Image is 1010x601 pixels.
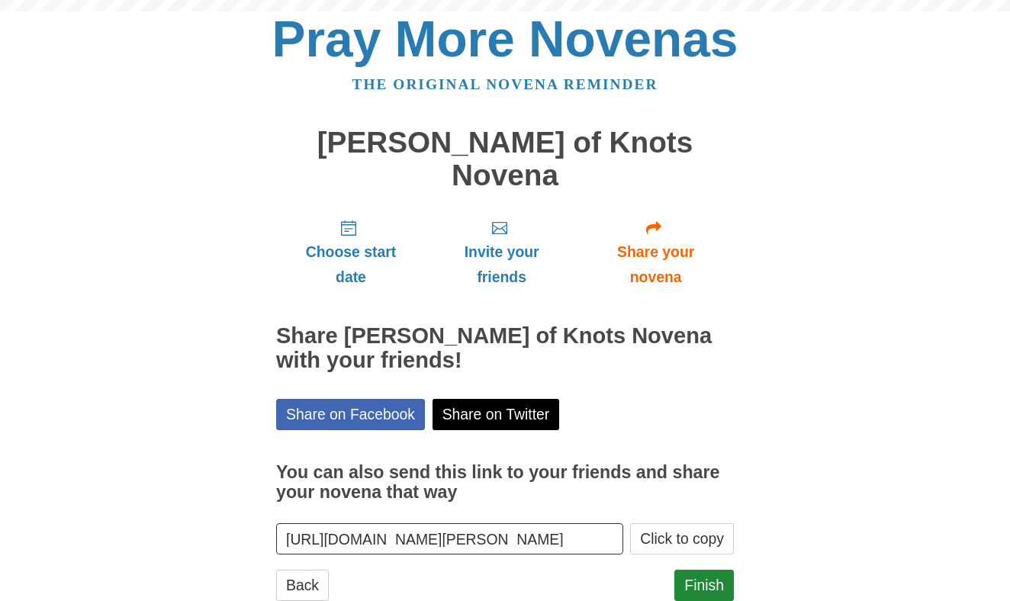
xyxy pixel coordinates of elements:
[630,523,734,554] button: Click to copy
[426,207,577,297] a: Invite your friends
[674,570,734,601] a: Finish
[276,570,329,601] a: Back
[276,399,425,430] a: Share on Facebook
[433,399,560,430] a: Share on Twitter
[276,127,734,191] h1: [PERSON_NAME] of Knots Novena
[352,76,658,92] a: The original novena reminder
[291,239,410,290] span: Choose start date
[276,324,734,373] h2: Share [PERSON_NAME] of Knots Novena with your friends!
[577,207,734,297] a: Share your novena
[276,207,426,297] a: Choose start date
[593,239,719,290] span: Share your novena
[441,239,562,290] span: Invite your friends
[272,11,738,67] a: Pray More Novenas
[276,463,734,502] h3: You can also send this link to your friends and share your novena that way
